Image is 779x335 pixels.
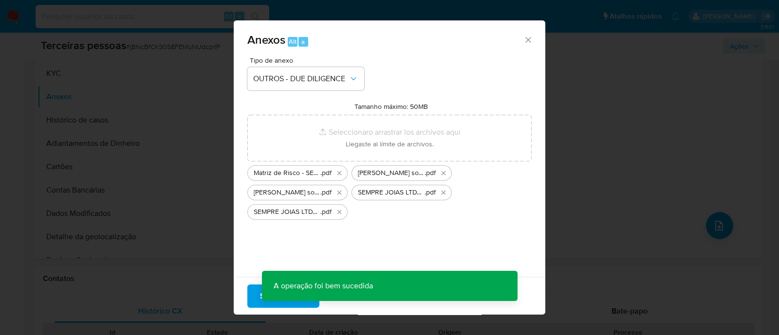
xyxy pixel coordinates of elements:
span: OUTROS - DUE DILIGENCE [253,74,349,84]
button: OUTROS - DUE DILIGENCE [247,67,364,90]
span: [PERSON_NAME] softon [358,168,425,178]
span: Cancelar [336,285,368,307]
span: .pdf [320,168,332,178]
label: Tamanho máximo: 50MB [354,102,428,111]
span: Tipo de anexo [250,57,367,64]
span: Subir arquivo [260,285,307,307]
ul: Archivos seleccionados [247,161,532,220]
span: .pdf [425,168,436,178]
p: A operação foi bem sucedida [262,271,385,301]
button: Eliminar SEMPRE JOIAS LTDA softon.pdf [438,187,449,198]
button: Cerrar [523,35,532,44]
span: .pdf [320,207,332,217]
span: SEMPRE JOIAS LTDA cnpj [254,207,320,217]
span: Anexos [247,31,285,48]
span: .pdf [320,188,332,197]
span: a [301,37,305,46]
button: Eliminar SEMPRE JOIAS LTDA cnpj.pdf [334,206,345,218]
button: Eliminar Matriz de Risco - SEMPRE JOIAS LTDA.pdf [334,167,345,179]
span: Matriz de Risco - SEMPRE JOIAS LTDA [254,168,320,178]
button: Eliminar JOSE ALBERTO CALIFANI MERINO softon.pdf [334,187,345,198]
button: Subir arquivo [247,284,319,308]
button: Eliminar DANIEL BARBOSA LIMA softon.pdf [438,167,449,179]
span: [PERSON_NAME] softon [254,188,320,197]
span: Alt [289,37,297,46]
span: .pdf [425,188,436,197]
span: SEMPRE JOIAS LTDA softon [358,188,425,197]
